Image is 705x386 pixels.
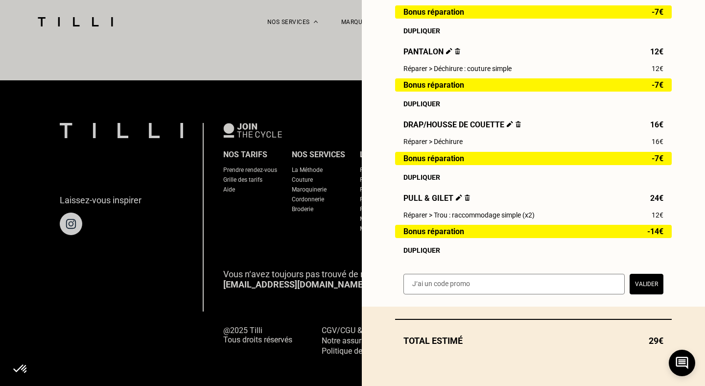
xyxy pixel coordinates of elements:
div: Dupliquer [403,246,663,254]
span: 12€ [652,211,663,219]
span: -7€ [652,8,663,16]
span: Bonus réparation [403,8,464,16]
span: 16€ [650,120,663,129]
span: Drap/Housse de couette [403,120,521,129]
span: 29€ [649,336,663,346]
input: J‘ai un code promo [403,274,625,294]
span: 16€ [652,138,663,145]
img: Supprimer [516,121,521,127]
button: Valider [630,274,663,294]
span: Réparer > Déchirure [403,138,463,145]
span: Bonus réparation [403,154,464,163]
span: Bonus réparation [403,227,464,236]
span: -14€ [647,227,663,236]
img: Éditer [456,194,462,201]
span: Pull & gilet [403,193,470,203]
img: Éditer [446,48,452,54]
span: Réparer > Déchirure : couture simple [403,65,512,72]
span: -7€ [652,81,663,89]
img: Éditer [507,121,513,127]
img: Supprimer [465,194,470,201]
span: Réparer > Trou : raccommodage simple (x2) [403,211,535,219]
div: Dupliquer [403,100,663,108]
div: Dupliquer [403,173,663,181]
span: Pantalon [403,47,460,56]
span: -7€ [652,154,663,163]
span: 12€ [650,47,663,56]
span: 12€ [652,65,663,72]
span: 24€ [650,193,663,203]
span: Bonus réparation [403,81,464,89]
div: Dupliquer [403,27,663,35]
img: Supprimer [455,48,460,54]
div: Total estimé [395,336,672,346]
